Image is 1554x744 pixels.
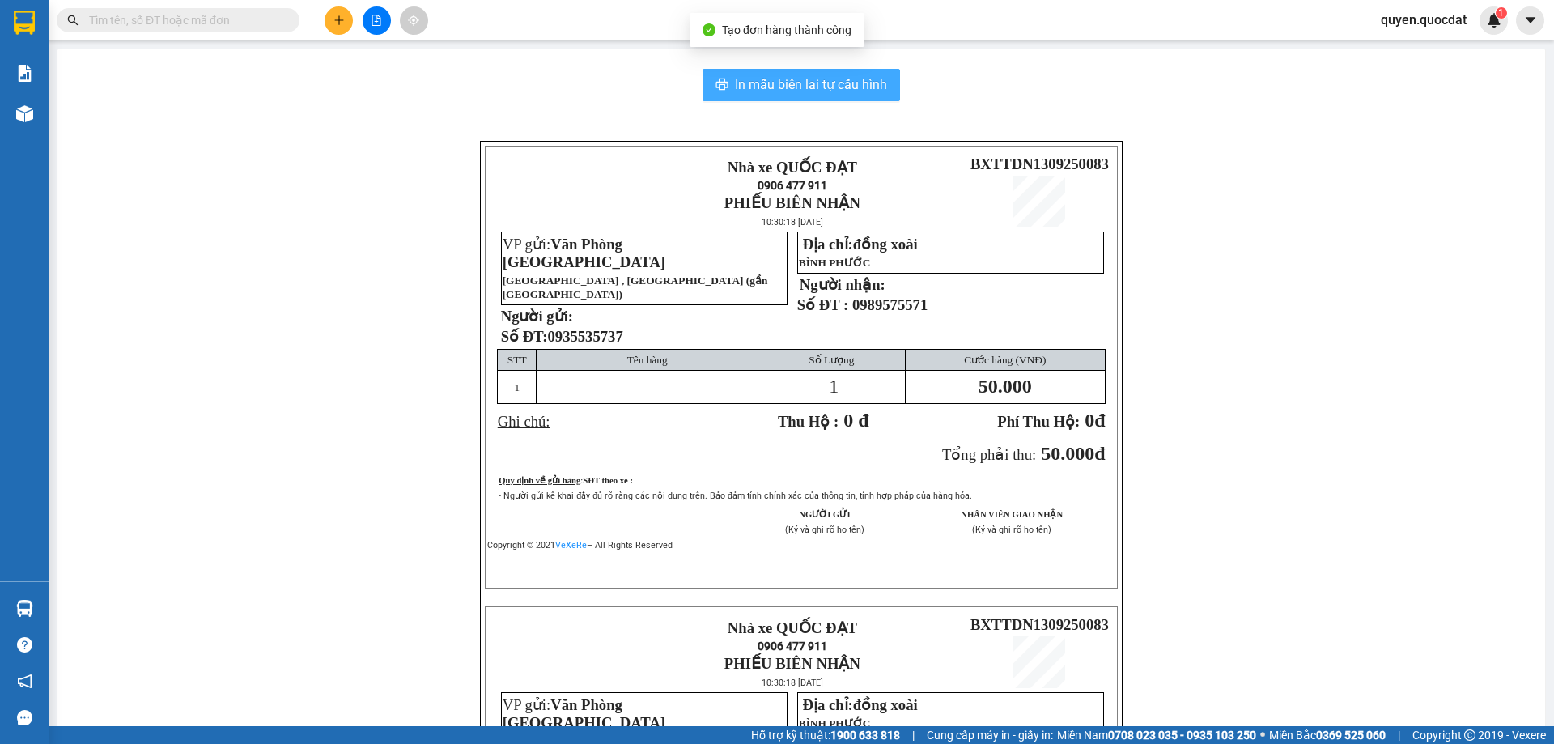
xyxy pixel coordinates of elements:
[800,276,885,293] strong: Người nhận:
[498,413,550,430] span: Ghi chú:
[1498,7,1504,19] span: 1
[1496,7,1507,19] sup: 1
[724,194,860,211] strong: PHIẾU BIÊN NHẬN
[802,696,917,713] span: Địa chỉ:
[17,674,32,689] span: notification
[580,476,633,485] span: :
[751,726,900,744] span: Hỗ trợ kỹ thuật:
[778,413,839,430] span: Thu Hộ :
[1057,726,1256,744] span: Miền Nam
[1487,13,1501,28] img: icon-new-feature
[912,726,915,744] span: |
[1516,6,1544,35] button: caret-down
[371,15,382,26] span: file-add
[853,236,918,253] span: đồng xoài
[494,623,607,680] img: logo
[961,510,1063,519] strong: NHÂN VIÊN GIAO NHẬN
[799,257,871,269] span: BÌNH PHƯỚC
[927,726,1053,744] span: Cung cấp máy in - giấy in:
[583,476,633,485] strong: SĐT theo xe :
[16,600,33,617] img: warehouse-icon
[1269,726,1386,744] span: Miền Bắc
[785,525,864,535] span: (Ký và ghi rõ họ tên)
[363,6,391,35] button: file-add
[724,655,860,672] strong: PHIẾU BIÊN NHẬN
[722,23,851,36] span: Tạo đơn hàng thành công
[1464,729,1475,741] span: copyright
[1108,729,1256,742] strong: 0708 023 035 - 0935 103 250
[802,236,917,253] span: Địa chỉ:
[1085,410,1094,431] span: 0
[400,6,428,35] button: aim
[501,328,623,345] strong: Số ĐT:
[503,696,665,731] span: Văn Phòng [GEOGRAPHIC_DATA]
[703,23,715,36] span: check-circle
[325,6,353,35] button: plus
[499,476,580,485] span: Quy định về gửi hàng
[964,354,1046,366] span: Cước hàng (VNĐ)
[979,376,1032,397] span: 50.000
[1260,732,1265,738] span: ⚪️
[970,155,1109,172] span: BXTTDN1309250083
[799,510,850,519] strong: NGƯỜI GỬI
[1398,726,1400,744] span: |
[735,74,887,95] span: In mẫu biên lai tự cấu hình
[758,640,827,653] span: 0906 477 911
[514,381,520,393] span: 1
[1041,443,1094,464] span: 50.000
[333,15,345,26] span: plus
[89,11,280,29] input: Tìm tên, số ĐT hoặc mã đơn
[501,308,573,325] strong: Người gửi:
[799,717,871,729] span: BÌNH PHƯỚC
[853,696,918,713] span: đồng xoài
[728,619,857,636] strong: Nhà xe QUỐC ĐẠT
[997,410,1105,431] strong: đ
[499,491,972,501] span: - Người gửi kê khai đầy đủ rõ ràng các nội dung trên. Bảo đảm tính chính xác của thông tin, tính ...
[715,78,728,93] span: printer
[503,696,665,731] span: VP gửi:
[627,354,668,366] span: Tên hàng
[972,525,1051,535] span: (Ký và ghi rõ họ tên)
[487,540,673,551] span: Copyright © 2021 – All Rights Reserved
[507,354,527,366] span: STT
[503,274,768,300] span: [GEOGRAPHIC_DATA] , [GEOGRAPHIC_DATA] (gần [GEOGRAPHIC_DATA])
[942,446,1036,463] span: Tổng phải thu:
[758,179,827,192] span: 0906 477 911
[830,729,900,742] strong: 1900 633 818
[762,678,823,688] span: 10:30:18 [DATE]
[16,105,33,122] img: warehouse-icon
[728,159,857,176] strong: Nhà xe QUỐC ĐẠT
[703,69,900,101] button: printerIn mẫu biên lai tự cấu hình
[809,354,854,366] span: Số Lượng
[408,15,419,26] span: aim
[843,410,868,431] span: 0 đ
[555,540,587,551] a: VeXeRe
[852,296,928,313] span: 0989575571
[1316,729,1386,742] strong: 0369 525 060
[829,376,839,397] span: 1
[17,637,32,653] span: question-circle
[997,413,1080,430] span: Phí Thu Hộ:
[1368,10,1480,30] span: quyen.quocdat
[547,328,622,345] span: 0935535737
[494,164,607,220] img: logo
[67,15,79,26] span: search
[503,236,665,270] span: Văn Phòng [GEOGRAPHIC_DATA]
[503,236,665,270] span: VP gửi:
[762,217,823,227] span: 10:30:18 [DATE]
[970,616,1109,633] span: BXTTDN1309250083
[1094,443,1105,464] span: đ
[14,11,35,35] img: logo-vxr
[17,710,32,725] span: message
[797,296,849,313] strong: Số ĐT :
[16,65,33,82] img: solution-icon
[1523,13,1538,28] span: caret-down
